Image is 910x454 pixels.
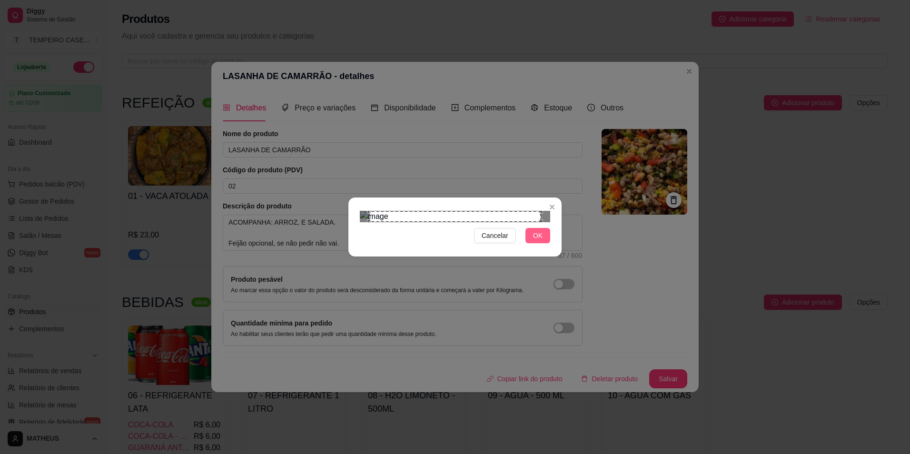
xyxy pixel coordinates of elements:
button: Close [544,199,560,215]
span: Cancelar [482,230,508,241]
span: OK [533,230,543,241]
div: Use the arrow keys to move the crop selection area [369,211,541,222]
img: image [360,211,550,222]
button: Cancelar [474,228,516,243]
button: OK [525,228,550,243]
